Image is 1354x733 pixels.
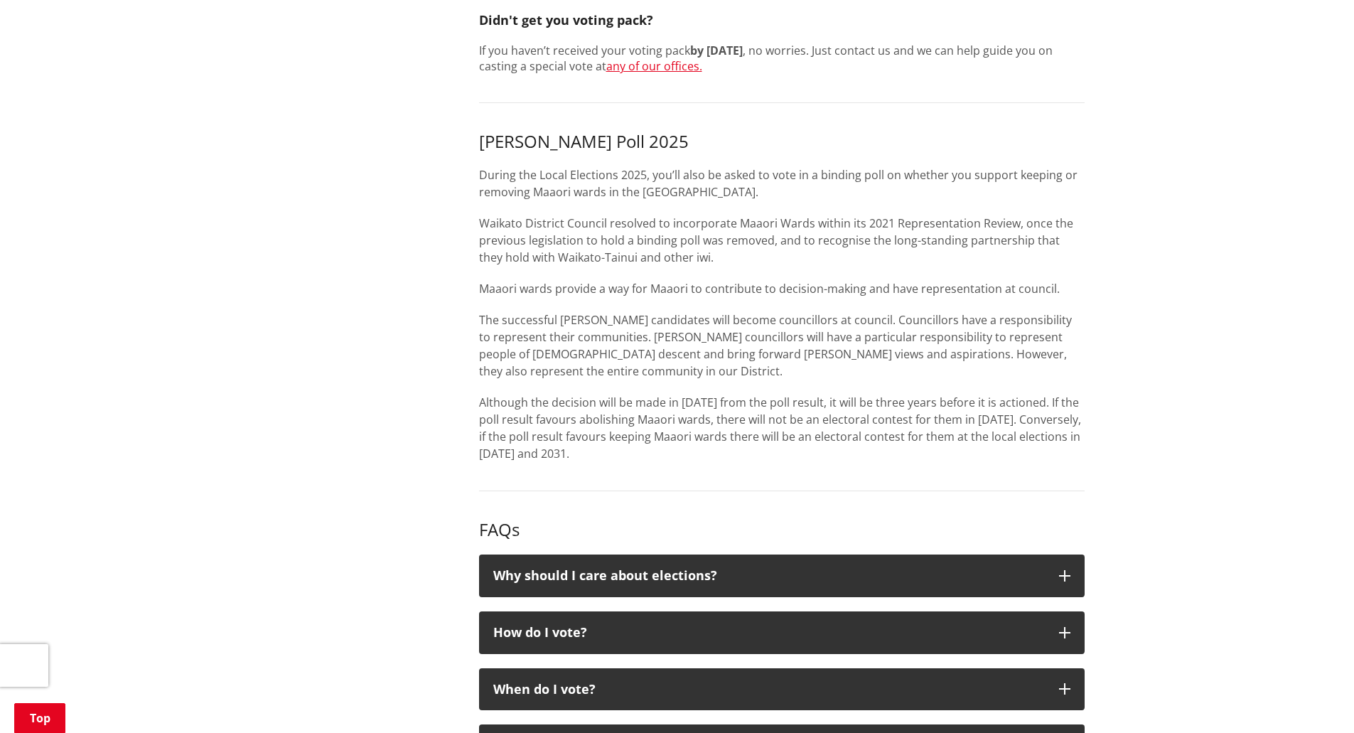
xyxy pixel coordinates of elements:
a: Top [14,703,65,733]
strong: Didn't get you voting pack? [479,11,653,28]
button: Why should I care about elections? [479,555,1085,597]
p: During the Local Elections 2025, you’ll also be asked to vote in a binding poll on whether you su... [479,166,1085,200]
p: If you haven’t received your voting pack , no worries. Just contact us and we can help guide you ... [479,43,1085,74]
div: Why should I care about elections? [493,569,1045,583]
button: How do I vote? [479,611,1085,654]
p: Waikato District Council resolved to incorporate Maaori Wards within its 2021 Representation Revi... [479,215,1085,266]
a: any of our offices. [606,58,702,74]
h3: [PERSON_NAME] Poll 2025 [479,132,1085,152]
h3: FAQs [479,520,1085,540]
p: Maaori wards provide a way for Maaori to contribute to decision-making and have representation at... [479,280,1085,297]
div: How do I vote? [493,626,1045,640]
p: The successful [PERSON_NAME] candidates will become councillors at council. Councillors have a re... [479,311,1085,380]
div: When do I vote? [493,683,1045,697]
strong: by [DATE] [690,43,743,58]
button: When do I vote? [479,668,1085,711]
iframe: Messenger Launcher [1289,673,1340,724]
p: Although the decision will be made in [DATE] from the poll result, it will be three years before ... [479,394,1085,462]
